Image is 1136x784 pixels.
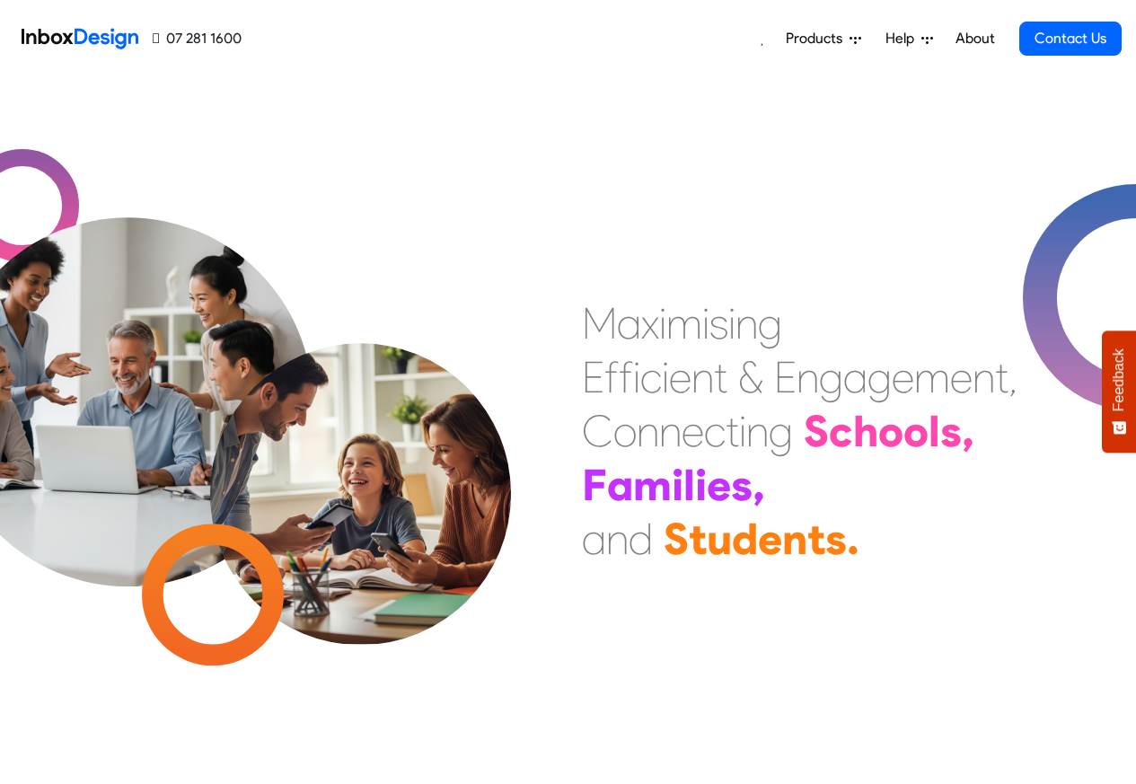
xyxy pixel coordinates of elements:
div: s [940,404,962,458]
div: i [633,350,640,404]
div: i [695,458,707,512]
div: t [726,404,739,458]
div: x [641,296,659,350]
div: i [702,296,709,350]
div: t [689,512,707,566]
div: e [950,350,973,404]
div: , [962,404,974,458]
div: u [707,512,732,566]
a: Products [779,21,868,57]
div: C [582,404,613,458]
div: S [804,404,829,458]
div: g [819,350,843,404]
div: S [664,512,689,566]
div: c [640,350,662,404]
div: n [637,404,659,458]
a: Contact Us [1019,22,1122,56]
div: a [843,350,867,404]
div: s [825,512,847,566]
button: Feedback - Show survey [1102,330,1136,453]
div: E [582,350,604,404]
div: c [829,404,853,458]
div: n [797,350,819,404]
span: Help [885,28,921,49]
div: n [782,512,807,566]
div: i [672,458,683,512]
div: a [617,296,641,350]
div: i [728,296,735,350]
div: g [867,350,892,404]
div: l [929,404,940,458]
div: a [607,458,633,512]
div: e [669,350,691,404]
div: i [659,296,666,350]
div: , [1008,350,1017,404]
div: t [807,512,825,566]
div: M [582,296,617,350]
div: i [739,404,746,458]
div: t [714,350,727,404]
div: l [683,458,695,512]
div: a [582,512,606,566]
div: e [707,458,731,512]
div: o [613,404,637,458]
div: n [659,404,682,458]
div: e [758,512,782,566]
div: e [682,404,704,458]
div: d [732,512,758,566]
div: s [709,296,728,350]
div: n [735,296,758,350]
div: , [753,458,765,512]
div: o [903,404,929,458]
a: Help [878,21,940,57]
div: g [769,404,793,458]
img: parents_with_child.png [172,269,549,645]
div: n [746,404,769,458]
div: F [582,458,607,512]
div: o [878,404,903,458]
div: i [662,350,669,404]
div: f [619,350,633,404]
a: About [950,21,1000,57]
div: d [629,512,653,566]
div: n [606,512,629,566]
div: s [731,458,753,512]
div: n [691,350,714,404]
div: & [738,350,763,404]
div: c [704,404,726,458]
div: n [973,350,995,404]
div: m [633,458,672,512]
div: g [758,296,782,350]
div: e [892,350,914,404]
div: m [914,350,950,404]
div: E [774,350,797,404]
span: Feedback [1111,348,1127,411]
div: Maximising Efficient & Engagement, Connecting Schools, Families, and Students. [582,296,1017,566]
div: . [847,512,859,566]
span: Products [786,28,850,49]
div: h [853,404,878,458]
div: t [995,350,1008,404]
a: 07 281 1600 [153,28,242,49]
div: f [604,350,619,404]
div: m [666,296,702,350]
